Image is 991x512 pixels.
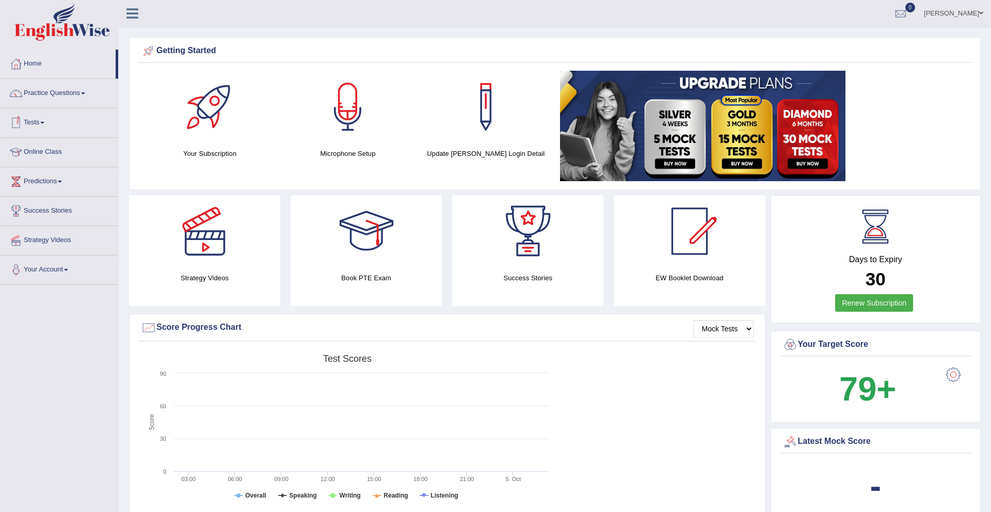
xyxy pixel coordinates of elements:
a: Tests [1,108,118,134]
text: 06:00 [228,476,242,482]
b: 79+ [839,370,896,408]
img: small5.jpg [560,71,845,181]
h4: Update [PERSON_NAME] Login Detail [422,148,550,159]
a: Your Account [1,255,118,281]
div: Your Target Score [782,337,969,353]
tspan: Listening [430,492,458,499]
h4: Success Stories [452,273,603,283]
h4: Microphone Setup [284,148,411,159]
tspan: Reading [383,492,408,499]
tspan: Score [148,414,155,430]
text: 0 [163,469,166,475]
text: 60 [160,403,166,409]
a: Success Stories [1,197,118,222]
div: Score Progress Chart [141,320,754,335]
text: 18:00 [413,476,428,482]
div: Getting Started [141,43,969,59]
h4: Days to Expiry [782,255,969,264]
a: Renew Subscription [835,294,913,312]
h4: Book PTE Exam [291,273,442,283]
h4: Your Subscription [146,148,274,159]
text: 21:00 [460,476,474,482]
text: 12:00 [321,476,335,482]
text: 03:00 [182,476,196,482]
h4: EW Booklet Download [614,273,765,283]
a: Strategy Videos [1,226,118,252]
h4: Strategy Videos [129,273,280,283]
tspan: Overall [245,492,266,499]
b: - [870,467,881,505]
tspan: 5. Oct [506,476,521,482]
text: 30 [160,436,166,442]
b: 30 [866,269,886,289]
text: 15:00 [367,476,381,482]
text: 90 [160,371,166,377]
a: Home [1,50,116,75]
tspan: Writing [340,492,361,499]
tspan: Test scores [323,354,372,364]
a: Practice Questions [1,79,118,105]
a: Online Class [1,138,118,164]
div: Latest Mock Score [782,434,969,450]
tspan: Speaking [289,492,316,499]
a: Predictions [1,167,118,193]
span: 0 [905,3,916,12]
text: 09:00 [274,476,289,482]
